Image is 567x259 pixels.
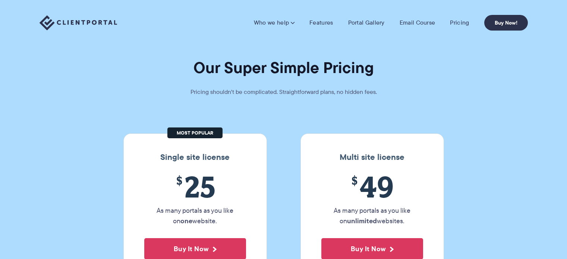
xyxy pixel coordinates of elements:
[484,15,528,31] a: Buy Now!
[450,19,469,26] a: Pricing
[348,19,385,26] a: Portal Gallery
[254,19,294,26] a: Who we help
[400,19,435,26] a: Email Course
[309,19,333,26] a: Features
